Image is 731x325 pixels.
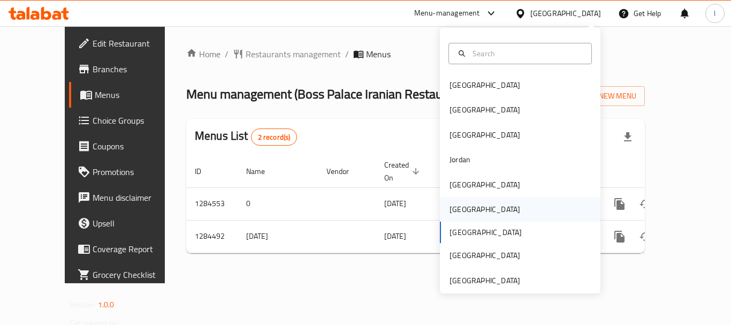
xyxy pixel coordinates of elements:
div: [GEOGRAPHIC_DATA] [450,104,520,116]
div: Total records count [251,129,298,146]
span: Menu management ( Boss Palace Iranian Restaurant ) [186,82,468,106]
a: Menu disclaimer [69,185,187,210]
td: 0 [238,187,318,220]
a: Restaurants management [233,48,341,61]
span: Branches [93,63,178,75]
div: Jordan [450,154,470,165]
a: Branches [69,56,187,82]
div: Menu-management [414,7,480,20]
td: 1284492 [186,220,238,253]
span: Vendor [326,165,363,178]
div: Export file [615,124,641,150]
button: Add New Menu [562,86,645,106]
span: Promotions [93,165,178,178]
a: Upsell [69,210,187,236]
a: Coverage Report [69,236,187,262]
a: Edit Restaurant [69,31,187,56]
a: Promotions [69,159,187,185]
span: Coupons [93,140,178,153]
span: Version: [70,298,96,312]
td: [DATE] [238,220,318,253]
li: / [345,48,349,61]
span: [DATE] [384,229,406,243]
td: 1284553 [186,187,238,220]
span: Restaurants management [246,48,341,61]
div: [GEOGRAPHIC_DATA] [450,129,520,141]
span: Created On [384,158,423,184]
span: Menus [366,48,391,61]
span: Add New Menu [570,89,636,103]
div: [GEOGRAPHIC_DATA] [450,79,520,91]
div: [GEOGRAPHIC_DATA] [450,275,520,286]
button: Change Status [633,191,658,217]
span: Coverage Report [93,243,178,255]
a: Coupons [69,133,187,159]
div: [GEOGRAPHIC_DATA] [450,203,520,215]
div: [GEOGRAPHIC_DATA] [530,7,601,19]
a: Choice Groups [69,108,187,133]
button: more [607,191,633,217]
span: ID [195,165,215,178]
nav: breadcrumb [186,48,645,61]
a: Grocery Checklist [69,262,187,288]
span: 2 record(s) [252,132,297,142]
span: l [714,7,715,19]
div: [GEOGRAPHIC_DATA] [450,250,520,261]
span: Edit Restaurant [93,37,178,50]
span: 1.0.0 [98,298,115,312]
h2: Menus List [195,128,297,146]
a: Home [186,48,220,61]
span: Grocery Checklist [93,268,178,281]
span: Menus [95,88,178,101]
button: Change Status [633,224,658,250]
li: / [225,48,229,61]
span: Upsell [93,217,178,230]
span: [DATE] [384,196,406,210]
button: more [607,224,633,250]
span: Name [246,165,279,178]
span: Menu disclaimer [93,191,178,204]
span: Choice Groups [93,114,178,127]
input: Search [468,48,585,59]
div: [GEOGRAPHIC_DATA] [450,179,520,191]
a: Menus [69,82,187,108]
